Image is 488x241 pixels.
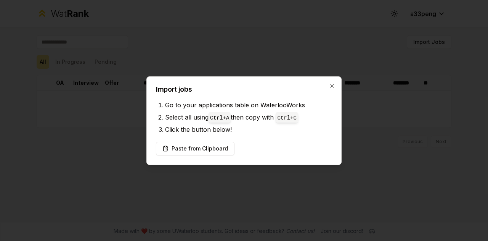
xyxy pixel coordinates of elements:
[165,111,332,123] li: Select all using then copy with
[260,101,305,109] a: WaterlooWorks
[277,115,296,121] code: Ctrl+ C
[165,99,332,111] li: Go to your applications table on
[165,123,332,136] li: Click the button below!
[210,115,229,121] code: Ctrl+ A
[156,86,332,93] h2: Import jobs
[156,142,234,155] button: Paste from Clipboard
